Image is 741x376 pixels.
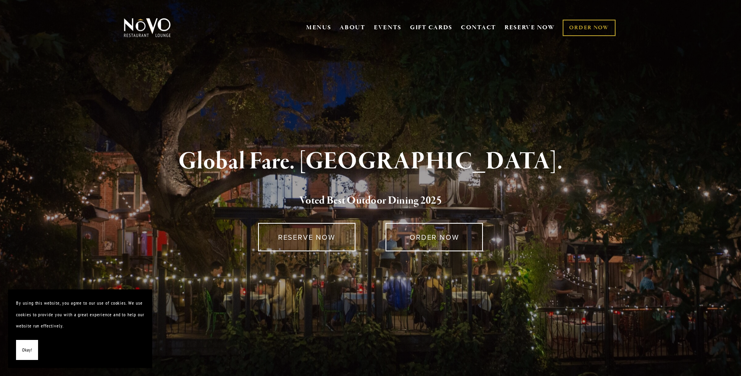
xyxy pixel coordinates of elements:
button: Okay! [16,340,38,360]
section: Cookie banner [8,289,152,368]
a: Voted Best Outdoor Dining 202 [299,194,436,209]
a: RESERVE NOW [258,223,355,251]
a: ORDER NOW [386,223,483,251]
a: MENUS [306,24,331,32]
a: EVENTS [374,24,402,32]
p: By using this website, you agree to our use of cookies. We use cookies to provide you with a grea... [16,297,144,332]
a: ABOUT [339,24,365,32]
img: Novo Restaurant &amp; Lounge [122,18,172,38]
h2: 5 [137,192,604,209]
a: ORDER NOW [563,20,615,36]
strong: Global Fare. [GEOGRAPHIC_DATA]. [178,146,563,177]
a: CONTACT [461,20,496,35]
span: Okay! [22,344,32,356]
a: RESERVE NOW [505,20,555,35]
a: GIFT CARDS [410,20,452,35]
